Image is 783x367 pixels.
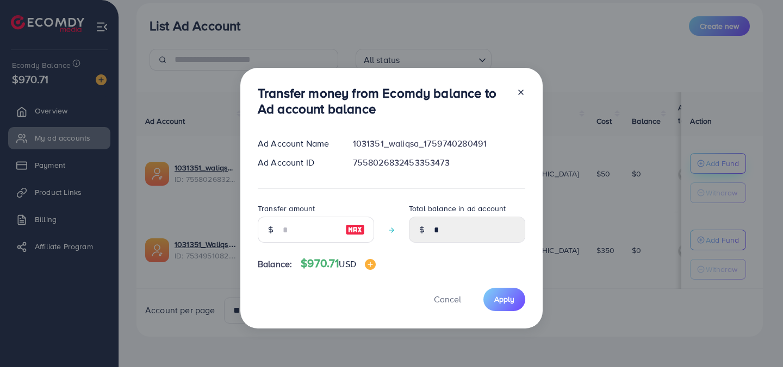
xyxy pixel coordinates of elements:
h4: $970.71 [301,257,376,270]
img: image [365,259,376,270]
div: 1031351_waliqsa_1759740280491 [344,137,534,150]
span: Balance: [258,258,292,270]
iframe: Chat [737,318,775,359]
div: Ad Account ID [249,156,344,169]
label: Transfer amount [258,203,315,214]
div: 7558026832453353473 [344,156,534,169]
span: Apply [494,294,514,305]
label: Total balance in ad account [409,203,506,214]
h3: Transfer money from Ecomdy balance to Ad account balance [258,85,508,117]
div: Ad Account Name [249,137,344,150]
button: Apply [483,288,525,311]
img: image [345,223,365,236]
span: Cancel [434,293,461,305]
span: USD [339,258,356,270]
button: Cancel [420,288,475,311]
